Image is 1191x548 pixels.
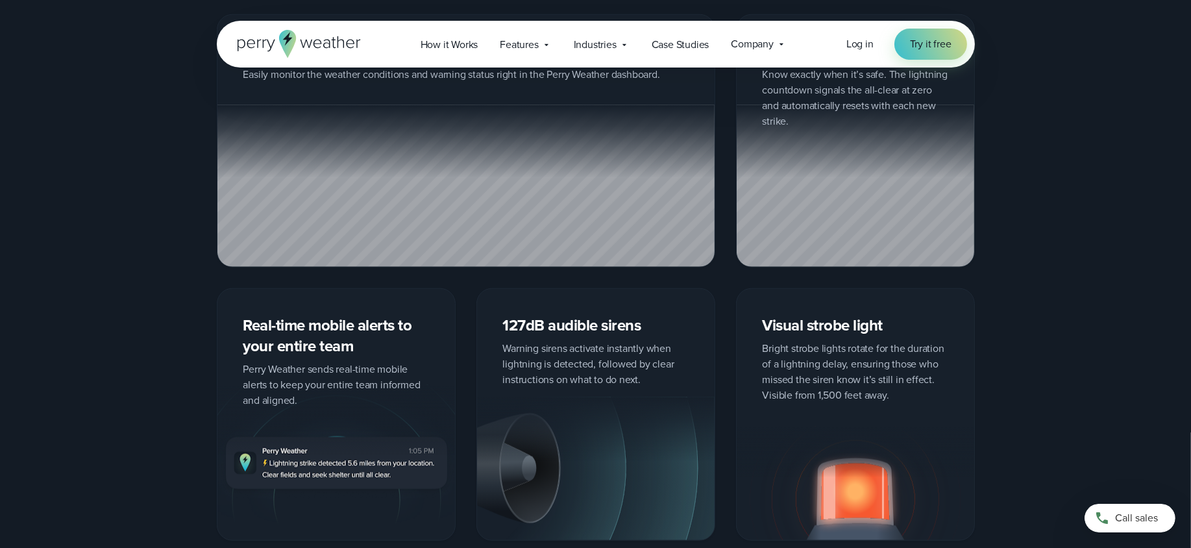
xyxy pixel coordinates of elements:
span: Case Studies [652,37,709,53]
img: lightning alert [737,427,974,540]
span: Features [500,37,538,53]
a: How it Works [410,31,489,58]
span: Industries [574,37,617,53]
span: Try it free [910,36,952,52]
a: Call sales [1085,504,1175,532]
a: Try it free [894,29,967,60]
a: Case Studies [641,31,720,58]
span: How it Works [421,37,478,53]
span: Log in [846,36,874,51]
a: Log in [846,36,874,52]
img: outdoor warning system [477,397,715,540]
span: Call sales [1115,510,1158,526]
span: Company [731,36,774,52]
